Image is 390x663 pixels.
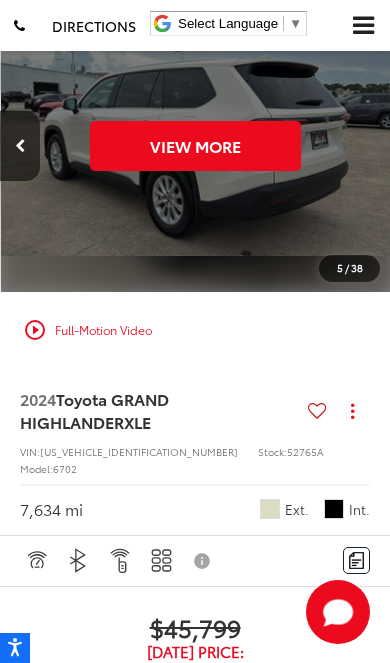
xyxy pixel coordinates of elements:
[324,499,344,519] span: Black
[306,580,370,644] svg: Start Chat
[124,410,151,433] span: XLE
[343,547,370,574] button: Comments
[335,393,370,428] button: Actions
[283,16,284,31] span: ​
[351,403,354,419] span: dropdown dots
[53,461,77,476] span: 6702
[20,387,169,432] span: Toyota GRAND HIGHLANDER
[186,540,220,582] button: View Disclaimer
[178,16,278,31] span: Select Language
[289,16,302,31] span: ▼
[351,260,363,275] span: 38
[108,548,133,573] img: Remote Start
[349,552,365,569] img: Comments
[20,461,53,476] span: Model:
[343,261,351,275] span: /
[20,444,40,459] span: VIN:
[66,548,91,573] img: Bluetooth®
[20,642,370,662] span: [DATE] Price:
[20,388,300,433] a: 2024Toyota GRAND HIGHLANDERXLE
[260,499,280,519] span: Coastal Cream
[40,444,238,459] span: [US_VEHICLE_IDENTIFICATION_NUMBER]
[20,387,56,410] span: 2024
[178,16,302,31] a: Select Language​
[20,498,83,521] div: 7,634 mi
[258,444,287,459] span: Stock:
[20,612,370,642] span: $45,799
[90,121,301,171] button: View More
[306,580,370,644] button: Toggle Chat Window
[285,500,309,519] span: Ext.
[149,548,174,573] img: 3rd Row Seating
[349,500,370,519] span: Int.
[337,260,343,275] span: 5
[24,548,49,573] img: Adaptive Cruise Control
[287,444,324,459] span: 52765A
[38,1,150,52] a: Directions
